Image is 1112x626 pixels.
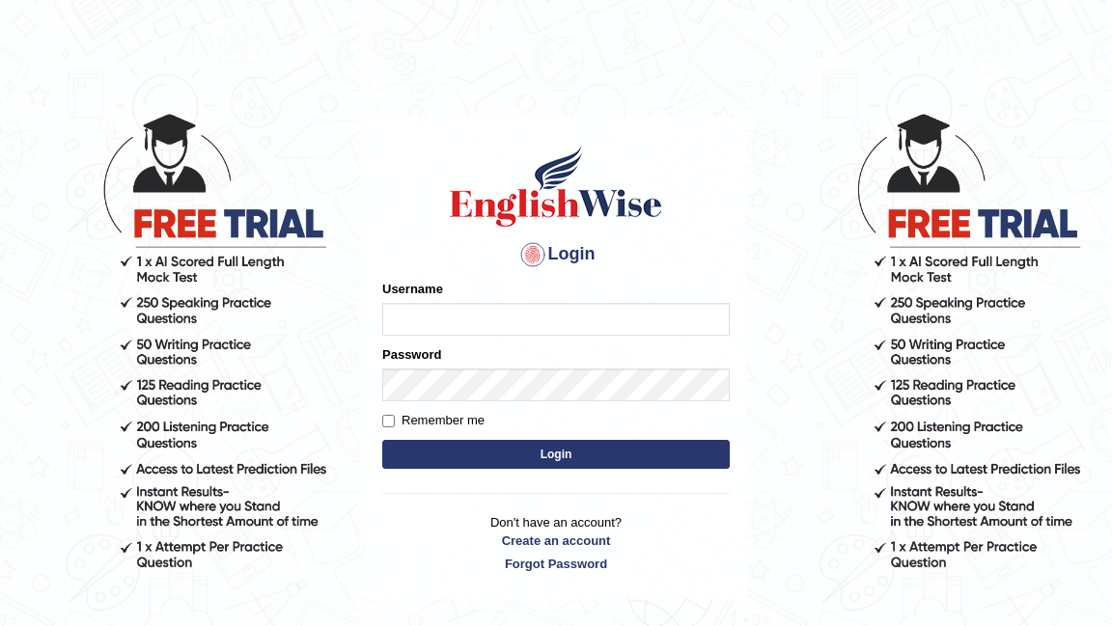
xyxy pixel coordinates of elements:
label: Remember me [382,411,485,430]
label: Password [382,345,441,364]
input: Remember me [382,415,395,427]
h4: Login [382,239,730,270]
img: Logo of English Wise sign in for intelligent practice with AI [446,143,666,230]
label: Username [382,280,443,298]
a: Forgot Password [382,555,730,573]
button: Login [382,440,730,469]
a: Create an account [382,531,730,550]
p: Don't have an account? [382,513,730,573]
